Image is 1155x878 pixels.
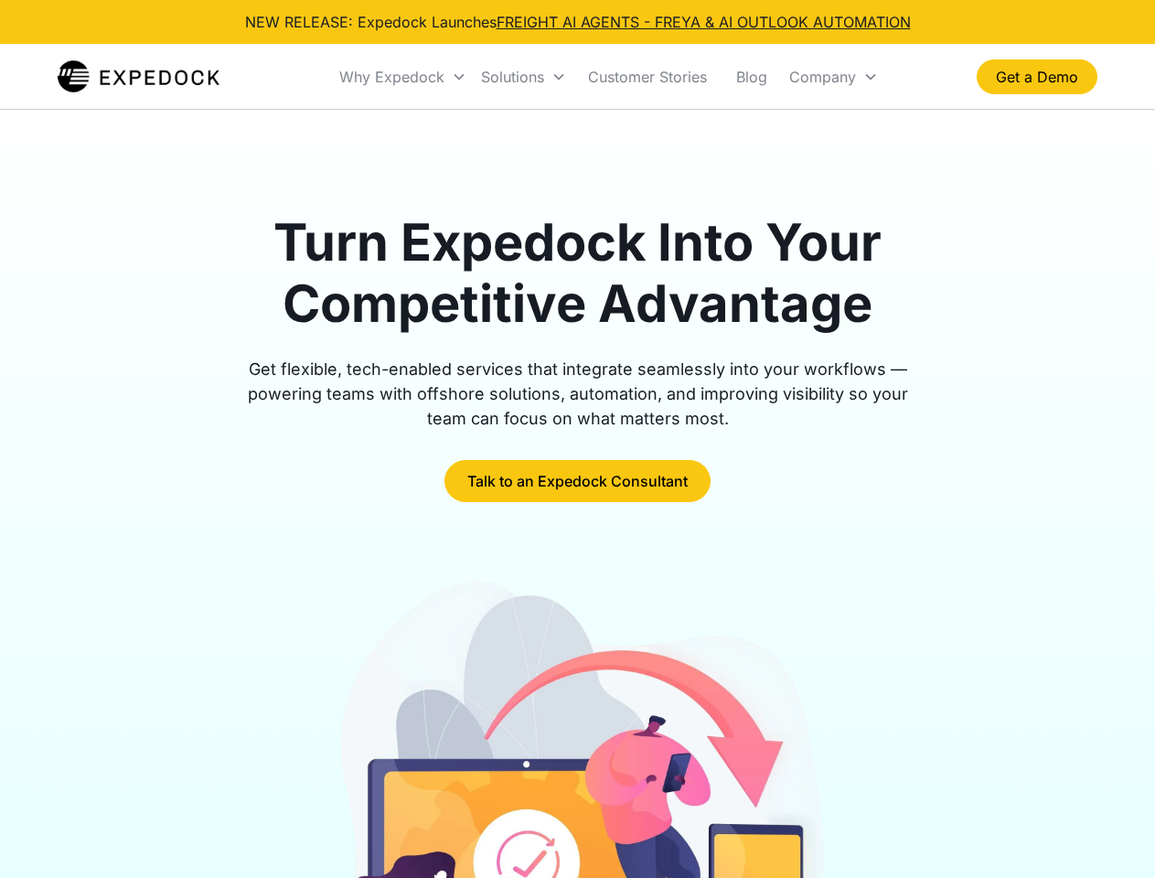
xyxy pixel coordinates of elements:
[245,11,911,33] div: NEW RELEASE: Expedock Launches
[977,59,1097,94] a: Get a Demo
[339,68,444,86] div: Why Expedock
[58,59,219,95] a: home
[481,68,544,86] div: Solutions
[789,68,856,86] div: Company
[58,59,219,95] img: Expedock Logo
[227,212,929,335] h1: Turn Expedock Into Your Competitive Advantage
[332,46,474,108] div: Why Expedock
[444,460,711,502] a: Talk to an Expedock Consultant
[474,46,573,108] div: Solutions
[722,46,782,108] a: Blog
[227,357,929,431] div: Get flexible, tech-enabled services that integrate seamlessly into your workflows — powering team...
[497,13,911,31] a: FREIGHT AI AGENTS - FREYA & AI OUTLOOK AUTOMATION
[782,46,885,108] div: Company
[573,46,722,108] a: Customer Stories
